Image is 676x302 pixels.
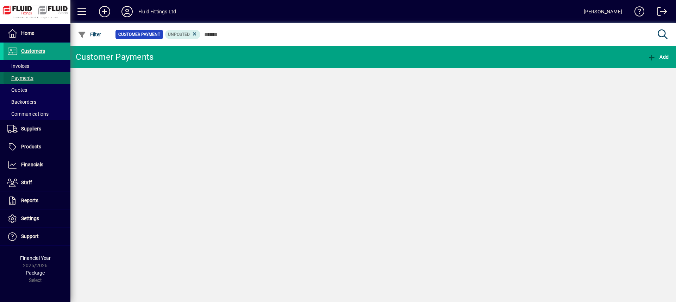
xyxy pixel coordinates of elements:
[647,54,669,60] span: Add
[20,255,51,261] span: Financial Year
[21,126,41,131] span: Suppliers
[168,32,190,37] span: Unposted
[7,87,27,93] span: Quotes
[4,25,70,42] a: Home
[7,99,36,105] span: Backorders
[21,216,39,221] span: Settings
[7,75,33,81] span: Payments
[21,198,38,203] span: Reports
[76,51,154,63] div: Customer Payments
[76,28,103,41] button: Filter
[4,156,70,174] a: Financials
[4,192,70,210] a: Reports
[7,111,49,117] span: Communications
[78,32,101,37] span: Filter
[21,30,34,36] span: Home
[4,228,70,245] a: Support
[629,1,645,24] a: Knowledge Base
[4,72,70,84] a: Payments
[116,5,138,18] button: Profile
[4,84,70,96] a: Quotes
[4,210,70,227] a: Settings
[21,144,41,149] span: Products
[165,30,201,39] mat-chip: Customer Payment Status: Unposted
[4,174,70,192] a: Staff
[652,1,667,24] a: Logout
[4,138,70,156] a: Products
[584,6,622,17] div: [PERSON_NAME]
[93,5,116,18] button: Add
[21,180,32,185] span: Staff
[4,60,70,72] a: Invoices
[21,48,45,54] span: Customers
[7,63,29,69] span: Invoices
[26,270,45,276] span: Package
[21,233,39,239] span: Support
[21,162,43,167] span: Financials
[4,108,70,120] a: Communications
[4,120,70,138] a: Suppliers
[4,96,70,108] a: Backorders
[118,31,160,38] span: Customer Payment
[138,6,176,17] div: Fluid Fittings Ltd
[646,51,670,63] button: Add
